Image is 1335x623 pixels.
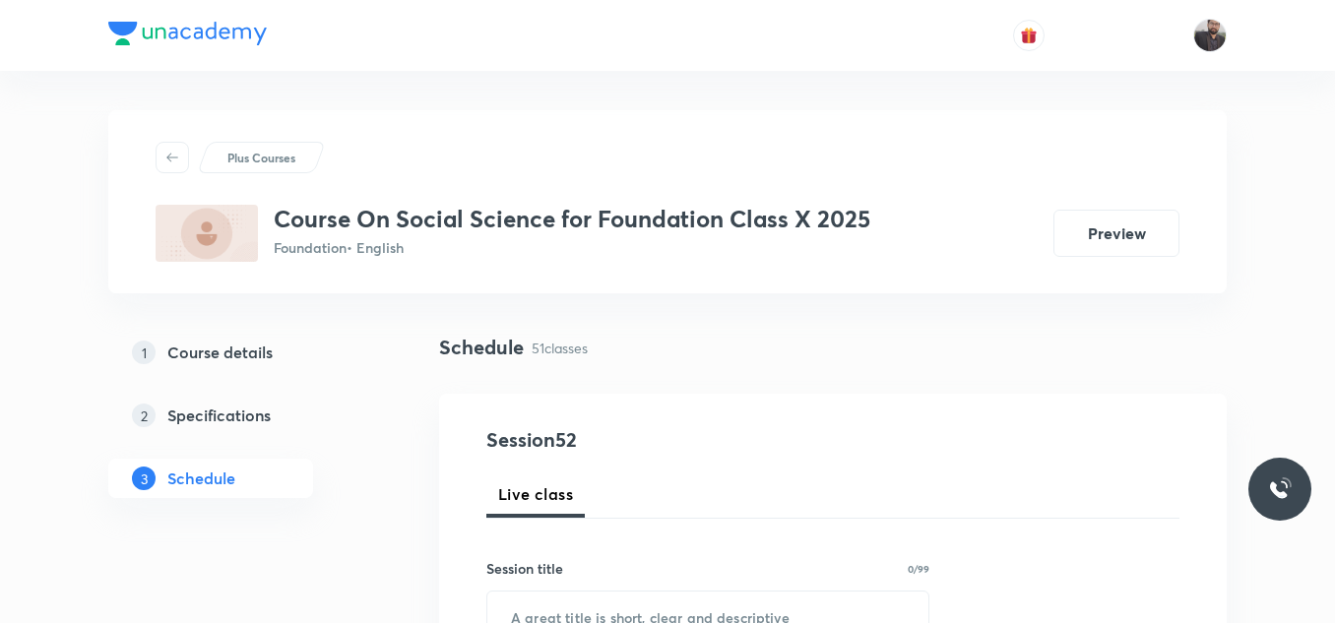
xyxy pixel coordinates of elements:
img: Company Logo [108,22,267,45]
button: Preview [1053,210,1179,257]
p: 2 [132,404,156,427]
p: 0/99 [908,564,929,574]
a: 1Course details [108,333,376,372]
p: 1 [132,341,156,364]
h4: Session 52 [486,425,846,455]
h5: Specifications [167,404,271,427]
span: Live class [498,482,573,506]
img: ttu [1268,477,1292,501]
a: 2Specifications [108,396,376,435]
img: avatar [1020,27,1038,44]
p: 3 [132,467,156,490]
h5: Course details [167,341,273,364]
img: Vishal Choudhary [1193,19,1227,52]
h5: Schedule [167,467,235,490]
p: 51 classes [532,338,588,358]
img: C49B9E2E-4690-4970-83E9-2C770B788418_plus.png [156,205,258,262]
a: Company Logo [108,22,267,50]
h3: Course On Social Science for Foundation Class X 2025 [274,205,870,233]
h4: Schedule [439,333,524,362]
p: Foundation • English [274,237,870,258]
button: avatar [1013,20,1045,51]
p: Plus Courses [227,149,295,166]
h6: Session title [486,558,563,579]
